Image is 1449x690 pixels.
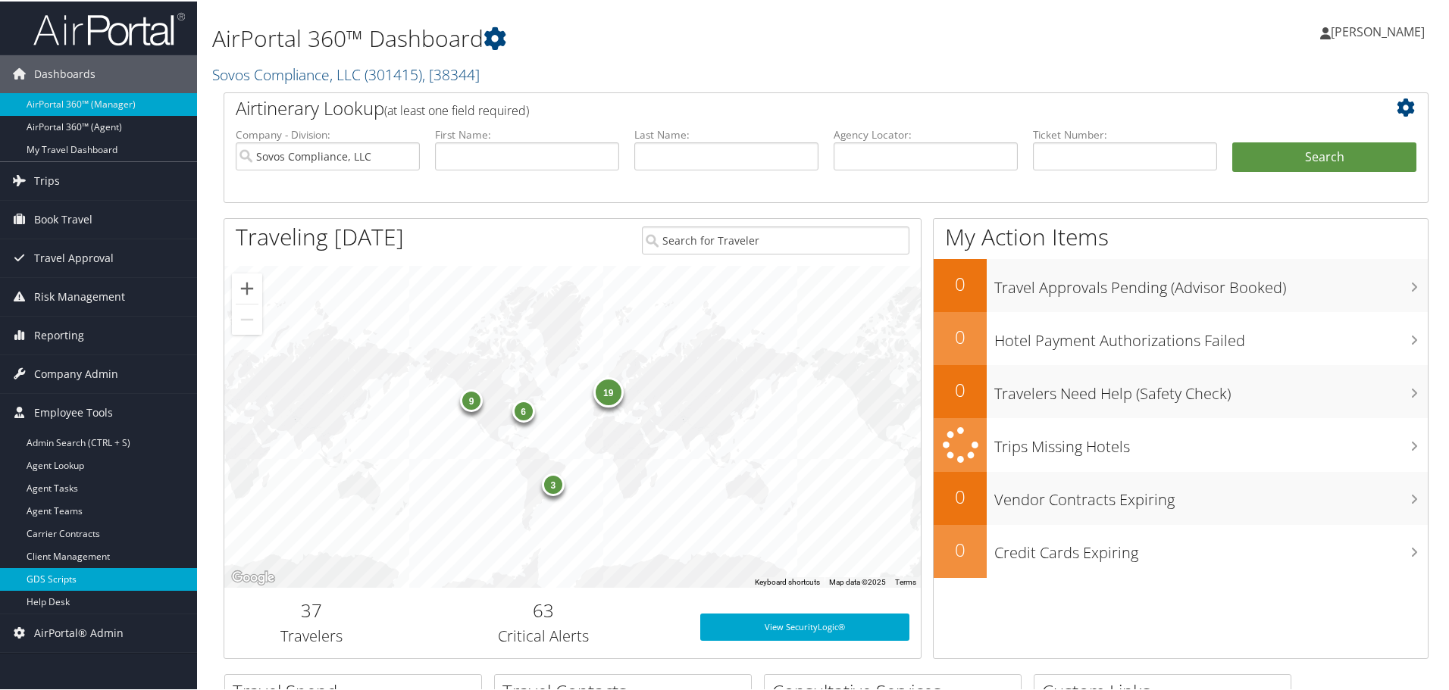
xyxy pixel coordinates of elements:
a: 0Travel Approvals Pending (Advisor Booked) [934,258,1428,311]
h3: Credit Cards Expiring [994,533,1428,562]
h3: Travel Approvals Pending (Advisor Booked) [994,268,1428,297]
h2: Airtinerary Lookup [236,94,1316,120]
label: Agency Locator: [834,126,1018,141]
h1: Traveling [DATE] [236,220,404,251]
a: Terms (opens in new tab) [895,576,916,585]
button: Search [1232,141,1416,171]
span: [PERSON_NAME] [1331,22,1425,39]
img: Google [228,567,278,586]
h2: 0 [934,482,987,508]
h2: 0 [934,376,987,401]
label: First Name: [435,126,619,141]
input: Search for Traveler [642,225,909,253]
span: (at least one field required) [384,101,529,117]
a: Trips Missing Hotels [934,417,1428,470]
span: Book Travel [34,199,92,237]
h2: 0 [934,270,987,295]
a: 0Vendor Contracts Expiring [934,470,1428,523]
div: 6 [512,398,534,420]
h2: 37 [236,596,387,622]
span: Risk Management [34,276,125,314]
h3: Vendor Contracts Expiring [994,480,1428,509]
a: [PERSON_NAME] [1320,8,1440,53]
h1: My Action Items [934,220,1428,251]
h1: AirPortal 360™ Dashboard [212,21,1031,53]
button: Keyboard shortcuts [755,576,820,586]
h3: Hotel Payment Authorizations Failed [994,321,1428,350]
a: View SecurityLogic® [700,612,909,639]
span: Travel Approval [34,238,114,276]
div: 3 [542,472,565,495]
button: Zoom in [232,272,262,302]
h2: 63 [410,596,678,622]
h2: 0 [934,323,987,348]
span: ( 301415 ) [365,63,422,83]
label: Last Name: [634,126,818,141]
a: 0Hotel Payment Authorizations Failed [934,311,1428,364]
a: 0Credit Cards Expiring [934,523,1428,576]
span: Trips [34,161,60,198]
label: Company - Division: [236,126,420,141]
a: 0Travelers Need Help (Safety Check) [934,364,1428,417]
span: Map data ©2025 [829,576,886,585]
h3: Travelers [236,624,387,645]
a: Sovos Compliance, LLC [212,63,480,83]
button: Zoom out [232,303,262,333]
span: Company Admin [34,354,118,392]
a: Open this area in Google Maps (opens a new window) [228,567,278,586]
div: 19 [593,376,623,406]
h3: Travelers Need Help (Safety Check) [994,374,1428,403]
h3: Trips Missing Hotels [994,427,1428,456]
img: airportal-logo.png [33,10,185,45]
label: Ticket Number: [1033,126,1217,141]
span: Employee Tools [34,392,113,430]
span: , [ 38344 ] [422,63,480,83]
span: Reporting [34,315,84,353]
h3: Critical Alerts [410,624,678,645]
div: 9 [460,388,483,411]
h2: 0 [934,535,987,561]
span: Dashboards [34,54,95,92]
span: AirPortal® Admin [34,613,124,651]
